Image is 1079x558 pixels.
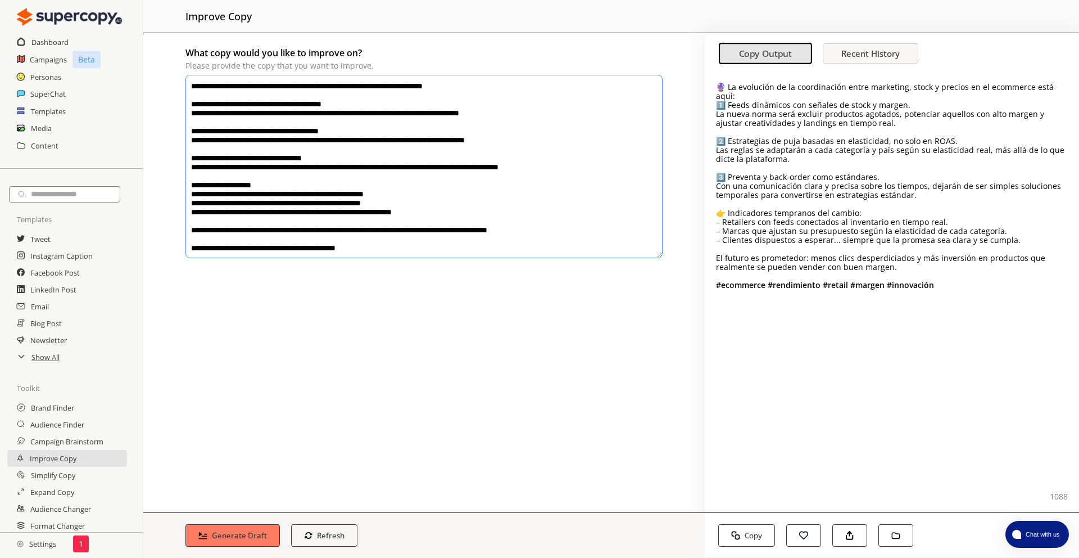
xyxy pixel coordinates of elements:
a: Facebook Post [30,264,80,281]
p: 1 [79,539,83,548]
a: Dashboard [31,34,69,51]
img: Close [17,6,122,28]
h2: What copy would you like to improve on? [185,44,663,61]
p: – Clientes dispuestos a esperar... siempre que la promesa sea clara y se cumpla. [716,236,1068,245]
p: La nueva norma será excluir productos agotados, potenciar aquellos con alto margen y ajustar crea... [716,110,1068,128]
a: Instagram Caption [30,247,93,264]
p: – Marcas que ajustan su presupuesto según la elasticidad de cada categoría. [716,227,1068,236]
a: Simplify Copy [31,467,75,484]
b: Recent History [841,48,900,59]
button: Generate Draft [185,524,280,547]
a: Personas [30,69,61,85]
button: Copy Output [719,43,812,65]
p: Please provide the copy that you want to improve. [185,61,663,70]
p: 👉 Indicadores tempranos del cambio: [716,209,1068,218]
p: 2️⃣ Estrategias de puja basadas en elasticidad, no solo en ROAS. [716,137,1068,146]
p: El futuro es prometedor: menos clics desperdiciados y más inversión en productos que realmente se... [716,254,1068,272]
p: Beta [72,51,101,68]
b: Refresh [317,530,344,541]
a: Campaign Brainstorm [30,433,103,450]
textarea: originalCopy-textarea [185,75,663,258]
span: Chat with us [1021,530,1062,539]
b: Copy Output [739,48,792,60]
a: Tweet [30,231,51,247]
a: Audience Finder [30,416,84,433]
a: Improve Copy [30,450,76,467]
b: # ecommerce #rendimiento #retail #margen #innovación [716,280,934,290]
p: 3️⃣ Preventa y back-order como estándares. [716,173,1068,182]
p: 1088 [1050,492,1068,501]
a: Format Changer [30,517,85,534]
b: Generate Draft [212,530,267,541]
p: 1️⃣ Feeds dinámicos con señales de stock y margen. [716,101,1068,110]
b: Copy [745,530,762,541]
a: Campaigns [30,51,67,68]
p: – Retailers con feeds conectados al inventario en tiempo real. [716,218,1068,227]
a: Show All [31,349,60,366]
a: Media [31,120,52,137]
a: LinkedIn Post [30,281,76,298]
h2: improve copy [185,6,252,27]
a: Content [31,137,58,154]
a: Templates [31,103,66,120]
button: Copy [718,524,775,547]
a: Brand Finder [31,399,74,416]
button: Recent History [823,43,918,64]
a: Newsletter [30,332,67,349]
a: Expand Copy [30,484,74,501]
a: SuperChat [30,85,66,102]
p: 🔮 La evolución de la coordinación entre marketing, stock y precios en el ecommerce está aquí: [716,83,1068,101]
button: Refresh [291,524,358,547]
a: Blog Post [30,315,62,332]
img: Close [17,541,24,547]
a: Audience Changer [30,501,91,517]
p: Las reglas se adaptarán a cada categoría y país según su elasticidad real, más allá de lo que dic... [716,146,1068,164]
a: Email [31,298,49,315]
p: Con una comunicación clara y precisa sobre los tiempos, dejarán de ser simples soluciones tempora... [716,182,1068,200]
button: atlas-launcher [1005,521,1069,548]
